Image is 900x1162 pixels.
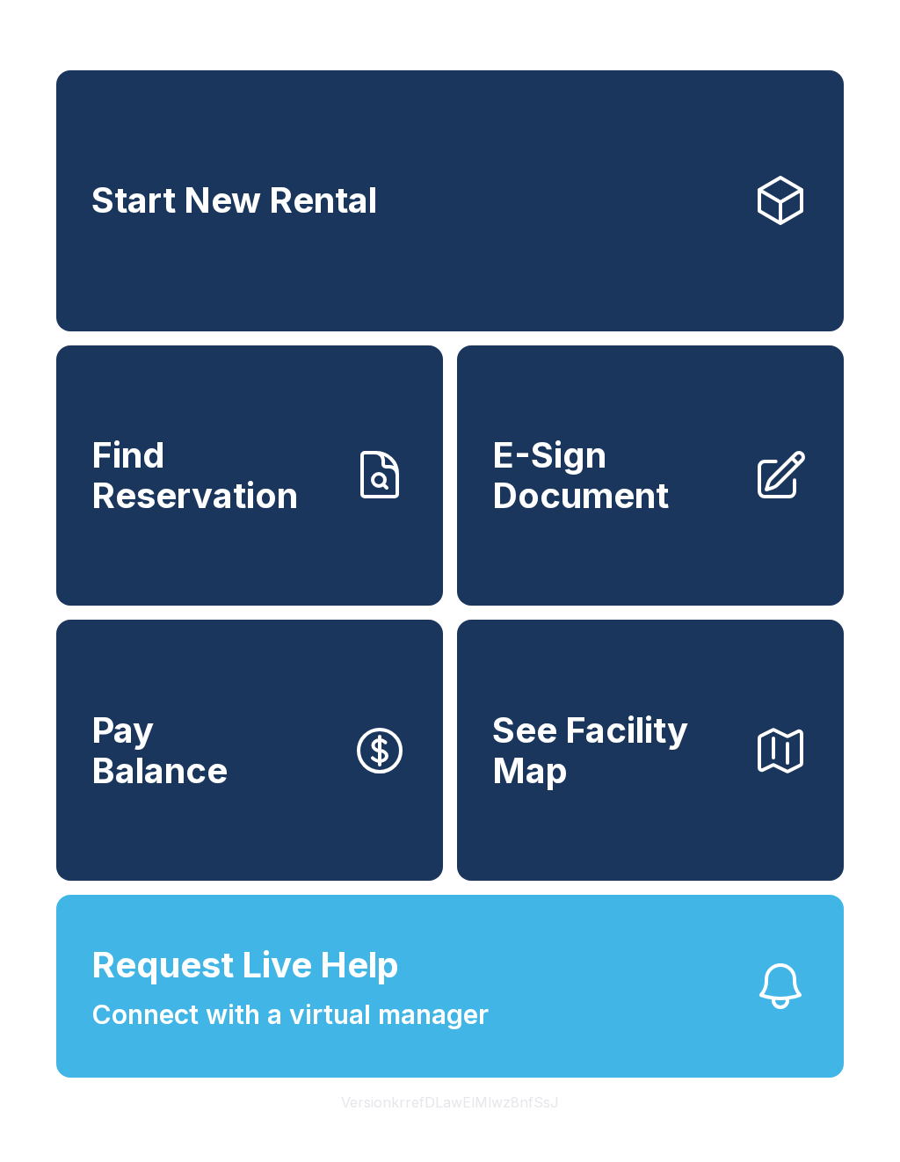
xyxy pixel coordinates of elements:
[91,710,228,790] span: Pay Balance
[492,435,738,515] span: E-Sign Document
[91,180,377,221] span: Start New Rental
[91,939,399,991] span: Request Live Help
[56,895,844,1078] button: Request Live HelpConnect with a virtual manager
[457,620,844,881] button: See Facility Map
[457,345,844,606] a: E-Sign Document
[492,710,738,790] span: See Facility Map
[56,620,443,881] button: PayBalance
[91,995,489,1035] span: Connect with a virtual manager
[91,435,337,515] span: Find Reservation
[56,345,443,606] a: Find Reservation
[327,1078,573,1127] button: VersionkrrefDLawElMlwz8nfSsJ
[56,70,844,331] a: Start New Rental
